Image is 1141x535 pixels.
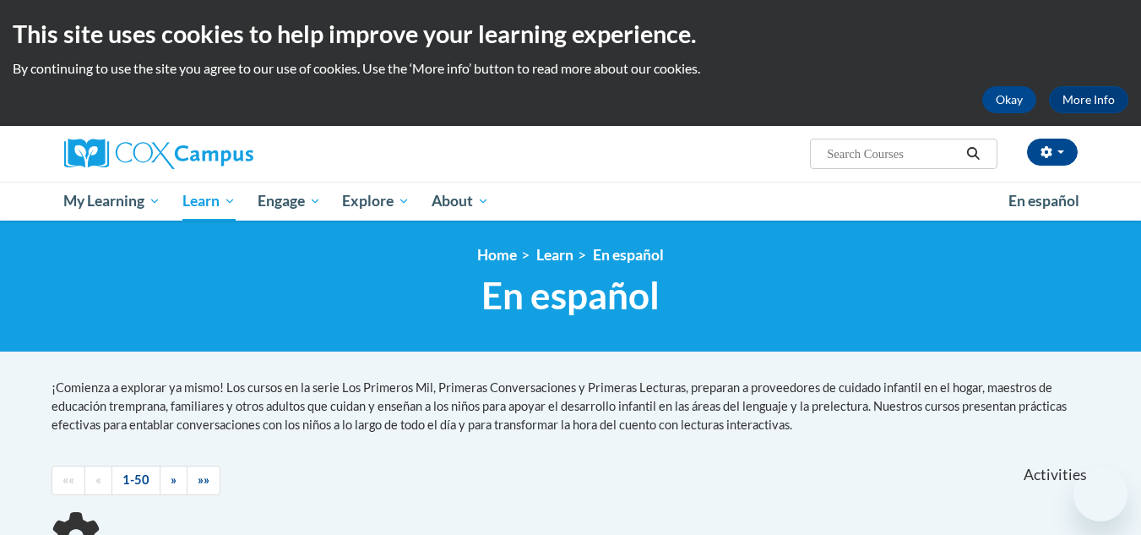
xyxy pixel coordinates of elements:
span: Engage [258,191,321,211]
span: Explore [342,191,410,211]
h2: This site uses cookies to help improve your learning experience. [13,17,1128,51]
a: Home [477,246,517,264]
a: Cox Campus [64,139,385,169]
img: Cox Campus [64,139,253,169]
span: About [432,191,489,211]
p: ¡Comienza a explorar ya mismo! Los cursos en la serie Los Primeros Mil, Primeras Conversaciones y... [52,379,1090,434]
input: Search Courses [825,144,960,164]
a: 1-50 [111,466,160,495]
a: Learn [171,182,247,221]
a: End [187,466,220,495]
a: Engage [247,182,332,221]
a: Next [160,466,187,495]
span: « [95,472,101,487]
span: »» [198,472,209,487]
a: En español [997,183,1090,219]
a: En español [593,246,664,264]
span: Activities [1024,466,1087,484]
span: My Learning [63,191,160,211]
p: By continuing to use the site you agree to our use of cookies. Use the ‘More info’ button to read... [13,59,1128,78]
button: Account Settings [1027,139,1078,166]
button: Okay [982,86,1036,113]
a: More Info [1049,86,1128,113]
span: En español [1008,192,1079,210]
span: » [171,472,177,487]
a: Explore [331,182,421,221]
a: My Learning [53,182,172,221]
button: Search [960,144,986,164]
a: About [421,182,500,221]
div: Main menu [39,182,1103,221]
a: Begining [52,466,85,495]
span: Learn [182,191,236,211]
a: Previous [84,466,112,495]
iframe: Button to launch messaging window [1073,467,1127,521]
span: En español [481,273,660,318]
a: Learn [536,246,573,264]
span: «« [62,472,74,487]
